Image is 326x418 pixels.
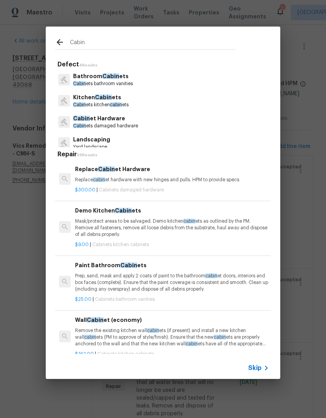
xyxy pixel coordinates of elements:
span: Cabinets kitchen cabinets [97,352,154,356]
span: 59 Results [77,153,97,157]
span: Cabin [115,208,132,213]
span: cabin [214,335,226,339]
span: Cabin [98,166,115,172]
span: cabin [186,341,198,346]
p: Remove the existing kitchen wall ets (if present) and install a new kitchen wall ets (PM to appro... [75,327,269,347]
span: Cabinets kitchen cabinets [92,242,149,247]
p: ets damaged hardware [73,123,138,129]
span: 4 Results [79,63,97,67]
p: Prep, sand, mask and apply 2 coats of paint to the bathroom et doors, interiors and box faces (co... [75,273,269,293]
span: $162.00 [75,352,94,356]
p: et Hardware [73,114,138,123]
input: Search issues or repairs [70,38,236,49]
span: Cabin [73,81,86,86]
span: Skip [248,364,262,372]
span: Cabin [102,73,119,79]
span: cabin [110,102,122,107]
h6: Replace et Hardware [75,165,269,173]
span: Cabinets damaged hardware [99,188,164,192]
span: cabin [147,328,159,333]
h6: Demo Kitchen ets [75,206,269,215]
span: cabin [205,273,217,278]
p: Yard landscape [73,144,110,150]
h5: Defect [57,61,271,69]
h5: Repair [57,150,271,159]
p: | [75,241,269,248]
span: Cabin [120,263,137,268]
span: $300.00 [75,188,95,192]
span: Cabin [73,116,90,121]
span: Cabin [73,102,86,107]
span: cabin [183,219,195,223]
p: Landscaping [73,136,110,144]
p: ets kitchen ets [73,102,129,108]
h6: Paint Bathroom ets [75,261,269,270]
span: Cabin [73,123,86,128]
span: cabin [93,177,105,182]
span: cabin [84,335,96,339]
span: $9.00 [75,242,89,247]
p: | [75,351,269,357]
p: Bathroom ets [73,72,133,80]
p: Mask/protect areas to be salvaged. Demo kitchen ets as outlined by the PM. Remove all fasteners, ... [75,218,269,238]
span: Cabin [95,95,112,100]
h6: Wall et (economy) [75,316,269,324]
span: $25.00 [75,297,91,302]
p: Replace et hardware with new hinges and pulls. HPM to provide specs [75,177,269,183]
span: Cabin [87,317,104,323]
p: Kitchen ets [73,93,129,102]
p: | [75,296,269,303]
span: Cabinets bathroom vanities [95,297,155,302]
p: ets bathroom vanities [73,80,133,87]
p: | [75,187,269,193]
